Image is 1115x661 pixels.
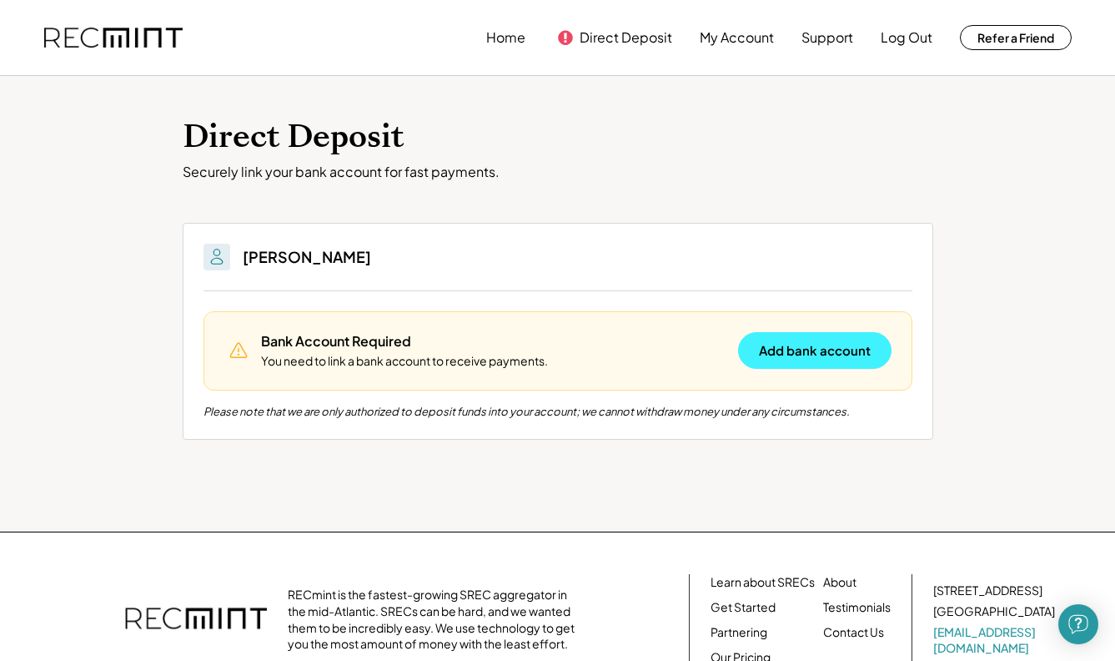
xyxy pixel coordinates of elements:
[823,624,884,641] a: Contact Us
[203,404,850,419] div: Please note that we are only authorized to deposit funds into your account; we cannot withdraw mo...
[933,583,1042,599] div: [STREET_ADDRESS]
[261,353,548,370] div: You need to link a bank account to receive payments.
[711,599,776,616] a: Get Started
[243,247,371,266] h3: [PERSON_NAME]
[823,599,891,616] a: Testimonials
[261,332,411,351] div: Bank Account Required
[486,21,525,54] button: Home
[711,624,767,641] a: Partnering
[933,624,1058,657] a: [EMAIL_ADDRESS][DOMAIN_NAME]
[933,603,1055,620] div: [GEOGRAPHIC_DATA]
[823,574,856,591] a: About
[960,25,1072,50] button: Refer a Friend
[44,28,183,48] img: recmint-logotype%403x.png
[183,164,933,181] div: Securely link your bank account for fast payments.
[125,591,267,649] img: recmint-logotype%403x.png
[288,587,584,652] div: RECmint is the fastest-growing SREC aggregator in the mid-Atlantic. SRECs can be hard, and we wan...
[881,21,932,54] button: Log Out
[801,21,853,54] button: Support
[700,21,774,54] button: My Account
[1058,604,1098,644] div: Open Intercom Messenger
[183,118,933,157] h1: Direct Deposit
[580,21,672,54] button: Direct Deposit
[711,574,815,591] a: Learn about SRECs
[738,332,891,369] button: Add bank account
[207,247,227,267] img: People.svg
